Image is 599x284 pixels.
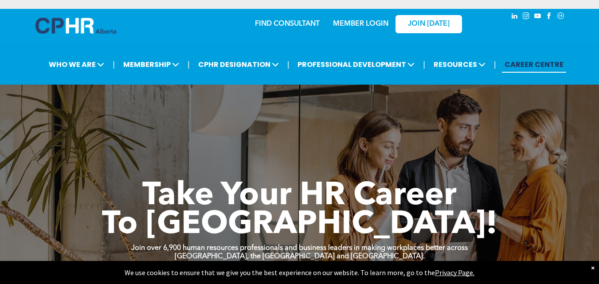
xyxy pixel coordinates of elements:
strong: [GEOGRAPHIC_DATA], the [GEOGRAPHIC_DATA] and [GEOGRAPHIC_DATA]. [175,253,425,260]
a: Social network [556,11,566,23]
span: Take Your HR Career [142,180,457,212]
a: Privacy Page. [435,268,474,277]
a: MEMBER LOGIN [333,20,388,27]
span: MEMBERSHIP [121,56,182,73]
a: linkedin [510,11,520,23]
li: | [423,55,425,74]
span: WHO WE ARE [46,56,107,73]
a: JOIN [DATE] [395,15,462,33]
a: FIND CONSULTANT [255,20,320,27]
a: instagram [521,11,531,23]
li: | [188,55,190,74]
li: | [113,55,115,74]
img: A blue and white logo for cp alberta [35,18,116,34]
span: RESOURCES [431,56,488,73]
span: CPHR DESIGNATION [196,56,282,73]
span: PROFESSIONAL DEVELOPMENT [295,56,417,73]
li: | [287,55,290,74]
strong: Join over 6,900 human resources professionals and business leaders in making workplaces better ac... [131,245,468,252]
span: JOIN [DATE] [408,20,450,28]
a: CAREER CENTRE [502,56,566,73]
li: | [494,55,496,74]
a: youtube [533,11,543,23]
span: To [GEOGRAPHIC_DATA]! [102,209,497,241]
div: Dismiss notification [591,263,595,272]
a: facebook [544,11,554,23]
